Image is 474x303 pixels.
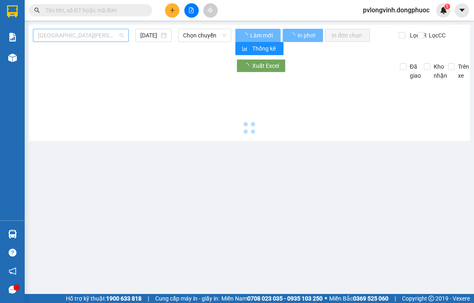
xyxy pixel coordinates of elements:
[8,230,17,238] img: warehouse-icon
[444,4,450,9] sup: 1
[38,29,124,42] span: Hồ Chí Minh - Tây Ninh (vip)
[325,29,370,42] button: In đơn chọn
[247,295,323,302] strong: 0708 023 035 - 0935 103 250
[7,5,18,18] img: logo-vxr
[8,53,17,62] img: warehouse-icon
[353,295,388,302] strong: 0369 525 060
[289,32,296,38] span: loading
[106,295,142,302] strong: 1900 633 818
[458,7,466,14] span: caret-down
[440,7,447,14] img: icon-new-feature
[446,4,448,9] span: 1
[252,44,277,53] span: Thống kê
[207,7,213,13] span: aim
[430,62,451,80] span: Kho nhận
[9,286,16,294] span: message
[425,31,447,40] span: Lọc CC
[297,31,316,40] span: In phơi
[9,249,16,257] span: question-circle
[170,7,175,13] span: plus
[165,3,179,18] button: plus
[8,33,17,42] img: solution-icon
[325,297,327,300] span: ⚪️
[455,62,472,80] span: Trên xe
[184,3,199,18] button: file-add
[203,3,218,18] button: aim
[428,296,434,301] span: copyright
[407,62,424,80] span: Đã giao
[250,31,274,40] span: Làm mới
[188,7,194,13] span: file-add
[242,46,249,52] span: bar-chart
[407,31,428,40] span: Lọc CR
[237,59,286,72] button: Xuất Excel
[235,29,281,42] button: Làm mới
[155,294,219,303] span: Cung cấp máy in - giấy in:
[395,294,396,303] span: |
[235,42,283,55] button: bar-chartThống kê
[221,294,323,303] span: Miền Nam
[356,5,436,15] span: pvlongvinh.dongphuoc
[455,3,469,18] button: caret-down
[329,294,388,303] span: Miền Bắc
[34,7,40,13] span: search
[283,29,323,42] button: In phơi
[148,294,149,303] span: |
[45,6,142,15] input: Tìm tên, số ĐT hoặc mã đơn
[140,31,159,40] input: 14/08/2025
[9,267,16,275] span: notification
[242,32,249,38] span: loading
[66,294,142,303] span: Hỗ trợ kỹ thuật:
[183,29,226,42] span: Chọn chuyến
